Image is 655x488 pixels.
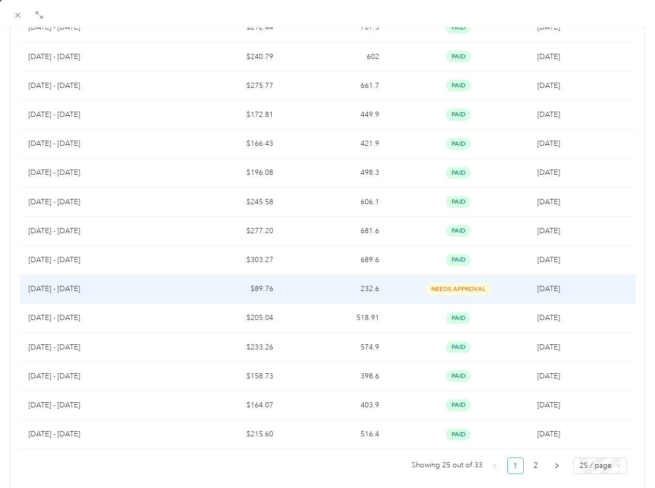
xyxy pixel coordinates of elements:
td: $205.04 [176,304,282,333]
li: Previous Page [487,457,503,474]
td: $292.44 [176,13,282,42]
span: paid [446,22,471,34]
span: paid [446,370,471,382]
span: [DATE] [537,226,560,235]
p: [DATE] - [DATE] [28,283,167,295]
span: paid [446,51,471,63]
li: 2 [528,457,544,474]
p: [DATE] - [DATE] [28,80,167,91]
div: Page Size [573,457,627,474]
span: [DATE] [537,284,560,293]
p: [DATE] - [DATE] [28,429,167,440]
span: paid [446,399,471,411]
li: 1 [507,457,524,474]
td: 516.4 [282,420,387,449]
button: right [549,457,565,474]
span: [DATE] [537,23,560,32]
span: paid [446,138,471,150]
td: 498.3 [282,159,387,188]
span: left [492,463,498,469]
td: $89.76 [176,275,282,304]
span: [DATE] [537,313,560,322]
td: $240.79 [176,42,282,71]
td: 707.5 [282,13,387,42]
td: $233.26 [176,333,282,362]
span: paid [446,341,471,353]
td: $275.77 [176,71,282,100]
td: 602 [282,42,387,71]
p: [DATE] - [DATE] [28,225,167,237]
td: 232.6 [282,275,387,304]
td: 518.91 [282,304,387,333]
span: paid [446,167,471,179]
p: [DATE] - [DATE] [28,312,167,324]
td: $164.07 [176,391,282,420]
p: [DATE] - [DATE] [28,254,167,266]
span: right [554,463,560,469]
span: [DATE] [537,81,560,90]
td: $245.58 [176,188,282,217]
li: Next Page [549,457,565,474]
td: 606.1 [282,188,387,217]
p: [DATE] - [DATE] [28,22,167,33]
td: 574.9 [282,333,387,362]
p: [DATE] - [DATE] [28,167,167,178]
span: needs approval [426,283,491,295]
td: $158.73 [176,362,282,391]
td: $196.08 [176,159,282,188]
span: [DATE] [537,255,560,264]
span: paid [446,109,471,120]
span: paid [446,225,471,237]
td: $303.27 [176,246,282,274]
td: $215.60 [176,420,282,449]
td: $172.81 [176,100,282,129]
td: 398.6 [282,362,387,391]
p: [DATE] - [DATE] [28,138,167,149]
td: 681.6 [282,217,387,246]
p: [DATE] - [DATE] [28,371,167,382]
iframe: Everlance-gr Chat Button Frame [597,430,655,488]
span: [DATE] [537,197,560,206]
span: [DATE] [537,430,560,438]
td: 449.9 [282,100,387,129]
button: left [487,457,503,474]
span: [DATE] [537,401,560,409]
span: [DATE] [537,52,560,61]
span: 25 / page [580,458,621,474]
td: 421.9 [282,130,387,159]
span: paid [446,312,471,324]
td: $166.43 [176,130,282,159]
p: [DATE] - [DATE] [28,342,167,353]
td: 661.7 [282,71,387,100]
td: 403.9 [282,391,387,420]
span: [DATE] [537,168,560,177]
p: [DATE] - [DATE] [28,196,167,208]
span: paid [446,196,471,208]
td: $277.20 [176,217,282,246]
span: paid [446,254,471,266]
a: 2 [528,458,544,474]
p: [DATE] - [DATE] [28,400,167,411]
span: [DATE] [537,139,560,148]
span: paid [446,429,471,440]
p: [DATE] - [DATE] [28,109,167,120]
p: [DATE] - [DATE] [28,51,167,63]
span: [DATE] [537,343,560,352]
span: paid [446,80,471,91]
span: [DATE] [537,110,560,119]
td: 689.6 [282,246,387,274]
a: 1 [508,458,523,474]
span: [DATE] [537,372,560,380]
span: Showing 25 out of 33 [412,457,482,473]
